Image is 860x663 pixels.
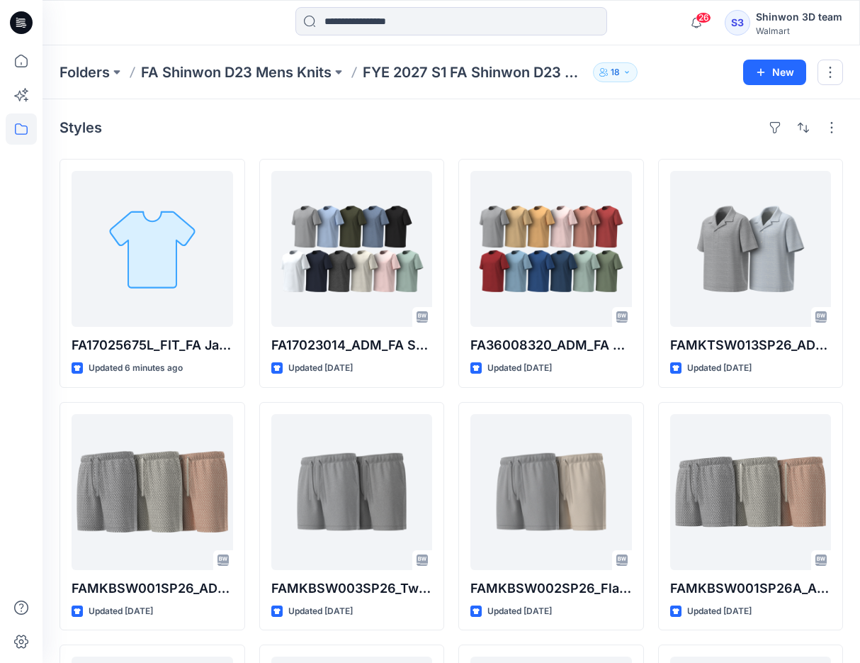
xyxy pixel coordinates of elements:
div: Shinwon 3D team [756,9,842,26]
p: Updated 6 minutes ago [89,361,183,376]
a: FA36008320_ADM_FA SS EVERYDAY TEE [470,171,632,327]
p: Updated [DATE] [687,361,752,376]
a: FAMKTSW013SP26_ADM_Wide Placket Polo [670,171,832,327]
button: New [743,60,806,85]
p: Updated [DATE] [288,604,353,619]
a: FA Shinwon D23 Mens Knits [141,62,332,82]
p: FAMKBSW003SP26_Twig Jersey Pull On Short [271,579,433,598]
a: FAMKBSW003SP26_Twig Jersey Pull On Short [271,414,433,570]
p: FAMKTSW013SP26_ADM_Wide Placket Polo [670,335,832,355]
p: FAMKBSW002SP26_Flat Back Rib Pull On Short [470,579,632,598]
p: Updated [DATE] [288,361,353,376]
a: FAMKBSW002SP26_Flat Back Rib Pull On Short [470,414,632,570]
p: Updated [DATE] [487,361,552,376]
p: FA17023014_ADM_FA SS EVERYDAY TEE [271,335,433,355]
p: Updated [DATE] [89,604,153,619]
p: FAMKBSW001SP26A_ADM_Jacquard Pull On Short - 5 Inseam [670,579,832,598]
a: Folders [60,62,110,82]
p: 18 [611,65,620,80]
span: 26 [696,12,711,23]
p: FA36008320_ADM_FA SS EVERYDAY TEE [470,335,632,355]
h4: Styles [60,119,102,136]
p: Updated [DATE] [487,604,552,619]
a: FA17023014_ADM_FA SS EVERYDAY TEE [271,171,433,327]
button: 18 [593,62,638,82]
p: FYE 2027 S1 FA Shinwon D23 MENS KNITS [363,62,587,82]
p: Updated [DATE] [687,604,752,619]
a: FAMKBSW001SP26_ADM_Jacquard Pull On Short [72,414,233,570]
p: FAMKBSW001SP26_ADM_Jacquard Pull On Short [72,579,233,598]
div: S3 [725,10,750,35]
a: FA17025675L_FIT_FA Jacquard Short [72,171,233,327]
p: FA17025675L_FIT_FA Jacquard Short [72,335,233,355]
div: Walmart [756,26,842,36]
a: FAMKBSW001SP26A_ADM_Jacquard Pull On Short - 5 Inseam [670,414,832,570]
